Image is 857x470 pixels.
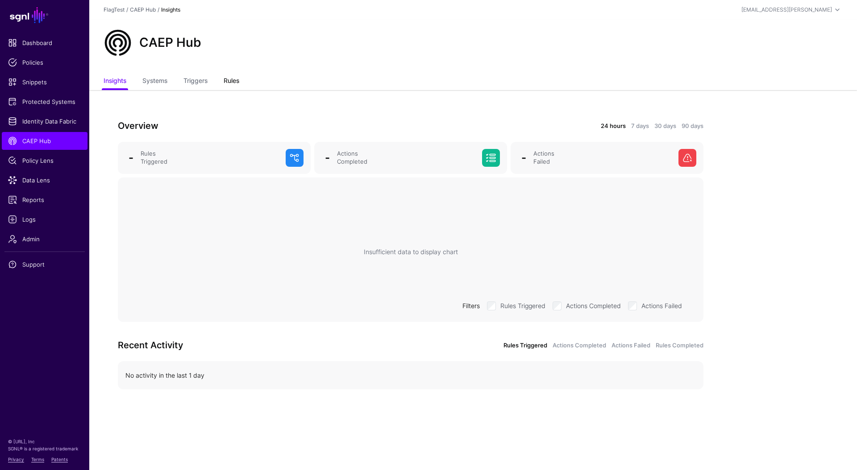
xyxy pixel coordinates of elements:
[130,6,156,13] a: CAEP Hub
[2,210,87,228] a: Logs
[2,132,87,150] a: CAEP Hub
[137,150,282,166] div: Rules Triggered
[741,6,832,14] div: [EMAIL_ADDRESS][PERSON_NAME]
[656,341,703,350] a: Rules Completed
[530,150,675,166] div: Actions Failed
[521,151,526,164] span: -
[104,6,125,13] a: FlagTest
[682,122,703,131] a: 90 days
[161,6,180,13] strong: Insights
[2,73,87,91] a: Snippets
[125,6,130,14] div: /
[8,176,81,185] span: Data Lens
[2,171,87,189] a: Data Lens
[2,230,87,248] a: Admin
[8,457,24,462] a: Privacy
[2,34,87,52] a: Dashboard
[118,119,405,133] h3: Overview
[641,300,682,310] label: Actions Failed
[2,112,87,130] a: Identity Data Fabric
[364,247,458,256] div: Insufficient data to display chart
[8,215,81,224] span: Logs
[8,438,81,445] p: © [URL], Inc
[2,54,87,71] a: Policies
[553,341,606,350] a: Actions Completed
[8,260,81,269] span: Support
[2,93,87,111] a: Protected Systems
[8,58,81,67] span: Policies
[8,97,81,106] span: Protected Systems
[51,457,68,462] a: Patents
[333,150,478,166] div: Actions Completed
[183,73,208,90] a: Triggers
[129,151,133,164] span: -
[8,195,81,204] span: Reports
[8,235,81,243] span: Admin
[2,191,87,209] a: Reports
[104,73,126,90] a: Insights
[156,6,161,14] div: /
[5,5,84,25] a: SGNL
[8,136,81,145] span: CAEP Hub
[566,300,621,310] label: Actions Completed
[8,38,81,47] span: Dashboard
[142,73,167,90] a: Systems
[654,122,676,131] a: 30 days
[118,338,405,352] h3: Recent Activity
[139,35,201,50] h2: CAEP Hub
[8,156,81,165] span: Policy Lens
[8,117,81,126] span: Identity Data Fabric
[224,73,239,90] a: Rules
[31,457,44,462] a: Terms
[612,341,650,350] a: Actions Failed
[8,445,81,452] p: SGNL® is a registered trademark
[631,122,649,131] a: 7 days
[601,122,626,131] a: 24 hours
[125,371,696,380] div: No activity in the last 1 day
[459,301,483,310] div: Filters
[503,341,547,350] a: Rules Triggered
[500,300,545,310] label: Rules Triggered
[325,151,330,164] span: -
[2,152,87,169] a: Policy Lens
[8,78,81,87] span: Snippets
